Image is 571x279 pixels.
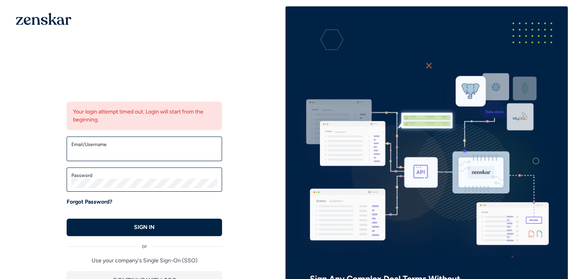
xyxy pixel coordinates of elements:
[67,236,222,250] div: or
[71,172,217,179] label: Password
[67,219,222,236] button: SIGN IN
[134,223,155,231] p: SIGN IN
[67,257,222,265] p: Use your company's Single Sign-On (SSO)
[16,13,71,25] img: 1OGAJ2xQqyY4LXKgY66KYq0eOWRCkrZdAb3gUhuVAqdWPZE9SRJmCz+oDMSn4zDLXe31Ii730ItAGKgCKgCCgCikA4Av8PJUP...
[67,198,112,206] a: Forgot Password?
[71,141,217,148] label: Email/Username
[67,102,222,130] div: Your login attempt timed out. Login will start from the beginning.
